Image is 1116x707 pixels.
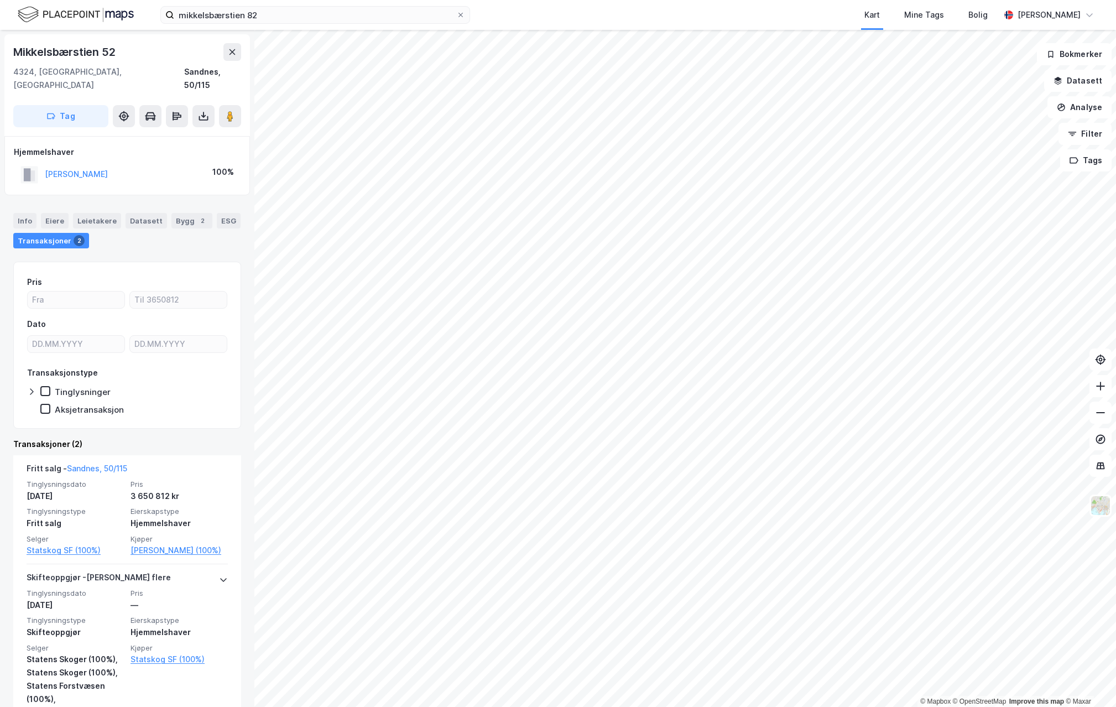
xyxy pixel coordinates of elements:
[27,626,124,639] div: Skifteoppgjør
[27,599,124,612] div: [DATE]
[27,490,124,503] div: [DATE]
[1009,698,1064,705] a: Improve this map
[1044,70,1112,92] button: Datasett
[55,404,124,415] div: Aksjetransaksjon
[28,292,124,308] input: Fra
[27,480,124,489] span: Tinglysningsdato
[1018,8,1081,22] div: [PERSON_NAME]
[27,643,124,653] span: Selger
[217,213,241,228] div: ESG
[73,213,121,228] div: Leietakere
[131,599,228,612] div: —
[130,292,227,308] input: Til 3650812
[27,679,124,706] div: Statens Forstvæsen (100%),
[27,616,124,625] span: Tinglysningstype
[27,666,124,679] div: Statens Skoger (100%),
[1037,43,1112,65] button: Bokmerker
[14,145,241,159] div: Hjemmelshaver
[131,490,228,503] div: 3 650 812 kr
[131,626,228,639] div: Hjemmelshaver
[13,213,36,228] div: Info
[126,213,167,228] div: Datasett
[1061,654,1116,707] iframe: Chat Widget
[41,213,69,228] div: Eiere
[131,544,228,557] a: [PERSON_NAME] (100%)
[1058,123,1112,145] button: Filter
[920,698,951,705] a: Mapbox
[184,65,241,92] div: Sandnes, 50/115
[864,8,880,22] div: Kart
[74,235,85,246] div: 2
[197,215,208,226] div: 2
[13,233,89,248] div: Transaksjoner
[27,275,42,289] div: Pris
[968,8,988,22] div: Bolig
[1047,96,1112,118] button: Analyse
[13,438,241,451] div: Transaksjoner (2)
[13,105,108,127] button: Tag
[13,43,117,61] div: Mikkelsbærstien 52
[212,165,234,179] div: 100%
[27,507,124,516] span: Tinglysningstype
[27,534,124,544] span: Selger
[131,480,228,489] span: Pris
[131,653,228,666] a: Statskog SF (100%)
[131,517,228,530] div: Hjemmelshaver
[1090,495,1111,516] img: Z
[18,5,134,24] img: logo.f888ab2527a4732fd821a326f86c7f29.svg
[131,589,228,598] span: Pris
[131,616,228,625] span: Eierskapstype
[904,8,944,22] div: Mine Tags
[27,544,124,557] a: Statskog SF (100%)
[130,336,227,352] input: DD.MM.YYYY
[1060,149,1112,171] button: Tags
[27,318,46,331] div: Dato
[27,462,127,480] div: Fritt salg -
[13,65,184,92] div: 4324, [GEOGRAPHIC_DATA], [GEOGRAPHIC_DATA]
[27,366,98,380] div: Transaksjonstype
[171,213,212,228] div: Bygg
[953,698,1007,705] a: OpenStreetMap
[131,507,228,516] span: Eierskapstype
[27,589,124,598] span: Tinglysningsdato
[131,643,228,653] span: Kjøper
[131,534,228,544] span: Kjøper
[174,7,456,23] input: Søk på adresse, matrikkel, gårdeiere, leietakere eller personer
[27,517,124,530] div: Fritt salg
[28,336,124,352] input: DD.MM.YYYY
[55,387,111,397] div: Tinglysninger
[27,571,171,589] div: Skifteoppgjør - [PERSON_NAME] flere
[67,464,127,473] a: Sandnes, 50/115
[27,653,124,666] div: Statens Skoger (100%),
